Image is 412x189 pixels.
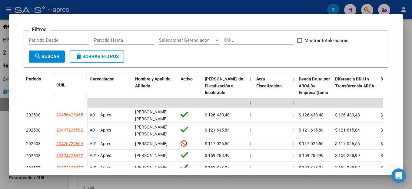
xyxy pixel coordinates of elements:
span: | [293,100,294,105]
span: $ 126.430,48 [205,112,230,117]
datatable-header-cell: CUIL [54,79,87,92]
span: $ 152.378,07 [299,165,324,170]
span: $ 152.378,07 [205,165,230,170]
span: [PERSON_NAME] [PERSON_NAME] [135,109,168,121]
span: Mostrar totalizadores [304,37,348,44]
span: $ 117.026,56 [335,141,360,146]
span: $ 117.026,56 [380,141,405,146]
span: [PERSON_NAME] [135,153,168,158]
span: | [293,77,294,81]
span: $ 117.026,56 [205,141,230,146]
span: $ 121.615,84 [380,128,405,132]
span: Período [26,77,41,81]
span: $ 159.288,99 [380,153,405,158]
datatable-header-cell: Diferencia DDJJ y Transferencia ARCA [333,73,378,113]
span: 20374228677 [56,153,83,158]
span: 20456426965 [56,112,83,117]
datatable-header-cell: | [248,73,254,113]
span: 20426727669 [56,141,83,146]
span: 20447225582 [56,128,83,132]
span: Diferencia DDJJ y Transferencia ARCA [335,77,374,88]
datatable-header-cell: Deuda Bruta Neto de Fiscalización e Incobrable [202,73,248,113]
datatable-header-cell: Gerenciador [87,73,133,113]
datatable-header-cell: | [290,73,296,113]
span: $ 126.430,48 [299,112,324,117]
span: | [293,128,294,132]
span: Gerenciador [90,77,114,81]
datatable-header-cell: Activo [178,73,202,113]
span: | [250,100,251,105]
span: Activo [181,77,193,81]
span: [PERSON_NAME] de Fiscalización e Incobrable [205,77,243,95]
span: Deuda Bruta por ARCA De Empresa (toma en cuenta todos los afiliados) [299,77,330,109]
span: $ 159.288,99 [335,153,360,158]
button: Buscar [29,51,65,63]
span: 202508 [26,153,41,158]
span: $ 126.430,48 [335,112,360,117]
span: 202508 [26,128,41,132]
span: Borrar Filtros [75,54,119,59]
span: $ 159.288,99 [299,153,324,158]
span: $ 152.378,07 [335,165,360,170]
mat-icon: search [34,53,42,60]
span: Nombre y Apellido Afiliado [135,77,171,88]
span: A01 - Apres [90,141,111,146]
span: | [250,112,251,117]
span: 202507 [26,165,41,170]
datatable-header-cell: Período [24,73,54,98]
button: Borrar Filtros [70,51,124,63]
span: DJ Total [380,77,397,81]
span: Seleccionar Gerenciador [159,37,214,43]
span: | [293,141,294,146]
h3: Filtros [29,26,50,33]
span: $ 117.026,56 [299,141,324,146]
span: $ 121.615,84 [299,128,324,132]
span: | [250,153,251,158]
span: [PERSON_NAME] [135,165,168,170]
datatable-header-cell: Deuda Bruta por ARCA De Empresa (toma en cuenta todos los afiliados) [296,73,333,113]
span: $ 121.615,84 [335,128,360,132]
span: | [250,141,251,146]
span: 20374228677 [56,165,83,170]
span: A01 - Apres [90,153,111,158]
datatable-header-cell: Nombre y Apellido Afiliado [133,73,178,113]
span: A01 - Apres [90,165,111,170]
span: | [293,112,294,117]
span: | [293,165,294,170]
span: | [250,77,251,81]
span: $ 126.430,48 [380,112,405,117]
span: A01 - Apres [90,112,111,117]
span: | [293,153,294,158]
span: [PERSON_NAME] [PERSON_NAME] [135,125,168,136]
div: Open Intercom Messenger [391,168,406,183]
span: $ 152.378,07 [380,165,405,170]
datatable-header-cell: Acta Fiscalizacion [254,73,290,113]
span: 202508 [26,112,41,117]
span: A01 - Apres [90,128,111,132]
span: Buscar [34,54,59,59]
span: [PERSON_NAME] [135,141,168,146]
span: CUIL [56,83,65,87]
span: 202508 [26,141,41,146]
mat-icon: delete [75,53,82,60]
span: Acta Fiscalizacion [256,77,282,88]
span: | [250,128,251,132]
span: | [250,165,251,170]
span: $ 159.288,99 [205,153,230,158]
span: $ 121.615,84 [205,128,230,132]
